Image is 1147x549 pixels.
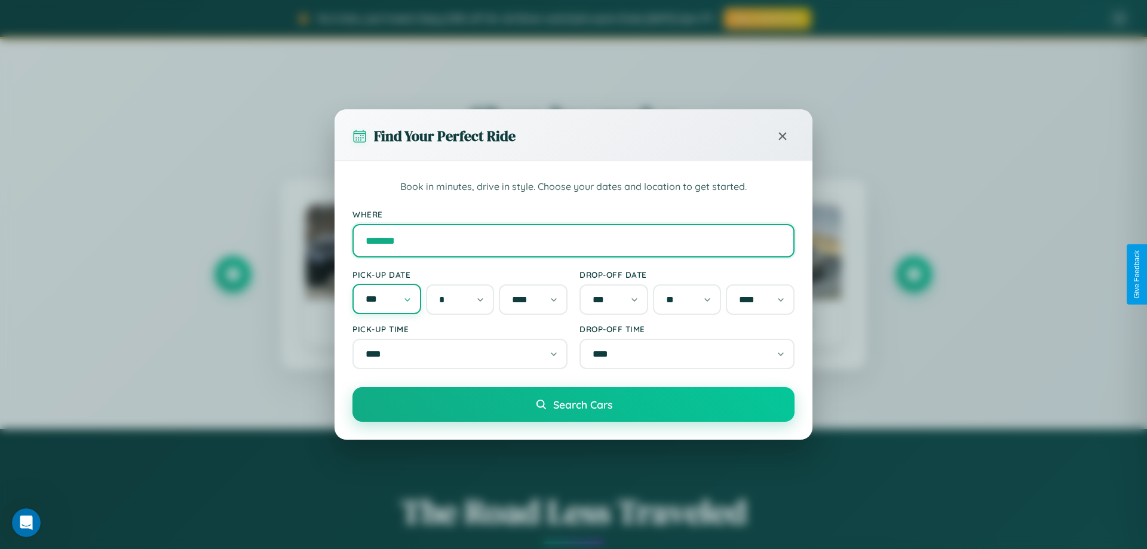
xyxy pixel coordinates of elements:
label: Drop-off Date [579,269,795,280]
h3: Find Your Perfect Ride [374,126,516,146]
p: Book in minutes, drive in style. Choose your dates and location to get started. [352,179,795,195]
label: Pick-up Time [352,324,568,334]
label: Where [352,209,795,219]
label: Pick-up Date [352,269,568,280]
button: Search Cars [352,387,795,422]
span: Search Cars [553,398,612,411]
label: Drop-off Time [579,324,795,334]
